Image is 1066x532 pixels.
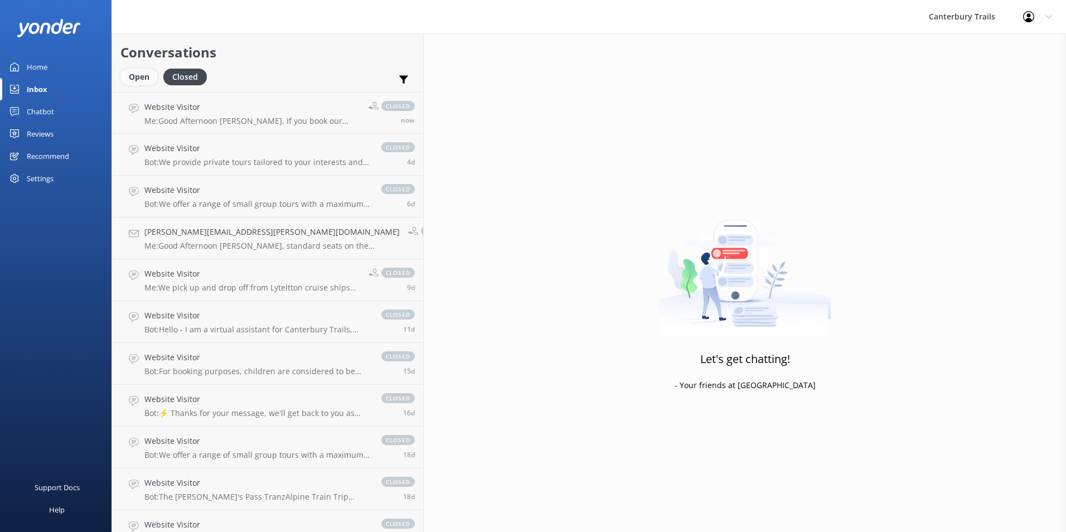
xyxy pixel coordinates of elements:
h4: Website Visitor [144,101,360,113]
span: closed [421,226,454,236]
span: Aug 11 2025 02:50am (UTC +12:00) Pacific/Auckland [403,492,415,501]
h4: [PERSON_NAME][EMAIL_ADDRESS][PERSON_NAME][DOMAIN_NAME] [144,226,400,238]
p: Me: We pick up and drop off from Lyteltton cruise ships for private tours. [144,283,360,293]
span: Aug 22 2025 11:03pm (UTC +12:00) Pacific/Auckland [407,199,415,209]
a: Website VisitorBot:⚡ Thanks for your message, we'll get back to you as soon as we can. You're als... [112,385,423,427]
span: Aug 14 2025 08:16am (UTC +12:00) Pacific/Auckland [403,366,415,376]
span: closed [381,101,415,111]
p: - Your friends at [GEOGRAPHIC_DATA] [675,379,816,391]
span: Aug 24 2025 03:00pm (UTC +12:00) Pacific/Auckland [407,157,415,167]
span: Aug 29 2025 02:11pm (UTC +12:00) Pacific/Auckland [401,115,415,125]
span: closed [381,519,415,529]
h4: Website Visitor [144,477,370,489]
h4: Website Visitor [144,351,370,364]
h2: Conversations [120,42,415,63]
a: Website VisitorBot:Hello - I am a virtual assistant for Canterbury Trails, here to answer your qu... [112,301,423,343]
div: Inbox [27,78,47,100]
span: closed [381,393,415,403]
span: closed [381,477,415,487]
span: closed [381,435,415,445]
span: closed [381,351,415,361]
div: Help [49,499,65,521]
h4: Website Visitor [144,309,370,322]
p: Bot: For booking purposes, children are considered to be aged [DEMOGRAPHIC_DATA] years or younger... [144,366,370,376]
h4: Website Visitor [144,393,370,405]
span: Aug 13 2025 03:33am (UTC +12:00) Pacific/Auckland [403,408,415,418]
a: [PERSON_NAME][EMAIL_ADDRESS][PERSON_NAME][DOMAIN_NAME]Me:Good Afternoon [PERSON_NAME], standard s... [112,217,423,259]
p: Me: Good Afternoon [PERSON_NAME], standard seats on the tranzalpine train are sold out on the [DA... [144,241,400,251]
p: Bot: We offer a range of small group tours with a maximum of 8 guests, highlighting the best of t... [144,199,370,209]
div: Support Docs [35,476,80,499]
div: Home [27,56,47,78]
div: Closed [163,69,207,85]
a: Website VisitorBot:For booking purposes, children are considered to be aged [DEMOGRAPHIC_DATA] ye... [112,343,423,385]
h4: Website Visitor [144,268,360,280]
span: closed [381,309,415,320]
a: Website VisitorBot:We offer a range of small group tours with a maximum of 8 guests, highlighting... [112,176,423,217]
p: Bot: Hello - I am a virtual assistant for Canterbury Trails, here to answer your questions. You m... [144,325,370,335]
span: Aug 18 2025 12:17am (UTC +12:00) Pacific/Auckland [403,325,415,334]
div: Reviews [27,123,54,145]
h4: Website Visitor [144,435,370,447]
a: Website VisitorBot:We offer a range of small group tours with a maximum of 8 guests, highlighting... [112,427,423,468]
span: closed [381,184,415,194]
a: Website VisitorBot:We provide private tours tailored to your interests and schedule. Whether you'... [112,134,423,176]
a: Closed [163,70,212,83]
p: Me: Good Afternoon [PERSON_NAME], If you book our Private [GEOGRAPHIC_DATA] Full day tour we coul... [144,116,360,126]
div: Recommend [27,145,69,167]
div: Settings [27,167,54,190]
p: Bot: The [PERSON_NAME]'s Pass TranzAlpine Train Trip includes several features that may justify t... [144,492,370,502]
span: Aug 19 2025 04:39pm (UTC +12:00) Pacific/Auckland [407,283,415,292]
h4: Website Visitor [144,184,370,196]
p: Bot: We provide private tours tailored to your interests and schedule. Whether you're looking for... [144,157,370,167]
div: Chatbot [27,100,54,123]
span: Aug 11 2025 04:56am (UTC +12:00) Pacific/Auckland [403,450,415,460]
p: Bot: ⚡ Thanks for your message, we'll get back to you as soon as we can. You're also welcome to k... [144,408,370,418]
h3: Let's get chatting! [700,350,790,368]
img: yonder-white-logo.png [17,19,81,37]
a: Website VisitorBot:The [PERSON_NAME]'s Pass TranzAlpine Train Trip includes several features that... [112,468,423,510]
a: Website VisitorMe:We pick up and drop off from Lyteltton cruise ships for private tours.closed9d [112,259,423,301]
span: closed [381,268,415,278]
a: Website VisitorMe:Good Afternoon [PERSON_NAME], If you book our Private [GEOGRAPHIC_DATA] Full da... [112,92,423,134]
img: artwork of a man stealing a conversation from at giant smartphone [659,196,831,336]
a: Open [120,70,163,83]
p: Bot: We offer a range of small group tours with a maximum of 8 guests, highlighting the best of t... [144,450,370,460]
span: closed [381,142,415,152]
div: Open [120,69,158,85]
h4: Website Visitor [144,142,370,154]
h4: Website Visitor [144,519,370,531]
